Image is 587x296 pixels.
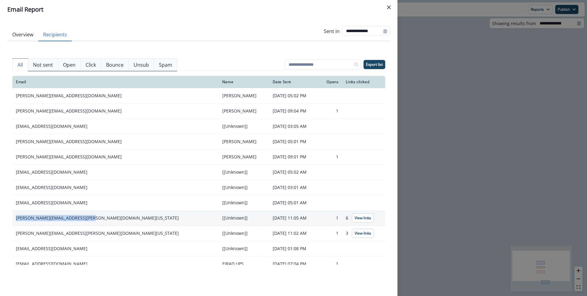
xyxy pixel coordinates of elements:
[273,230,316,236] p: [DATE] 11:02 AM
[346,213,382,223] div: 6
[319,256,342,272] td: 1
[219,134,269,149] td: [PERSON_NAME]
[319,149,342,165] td: 1
[273,123,316,129] p: [DATE] 03:05 AM
[273,154,316,160] p: [DATE] 09:01 PM
[16,80,215,84] div: Email
[319,210,342,226] td: 1
[219,149,269,165] td: [PERSON_NAME]
[273,246,316,252] p: [DATE] 01:08 PM
[12,149,219,165] td: [PERSON_NAME][EMAIL_ADDRESS][DOMAIN_NAME]
[222,80,265,84] div: Name
[352,229,374,238] button: View links
[323,80,338,84] div: Opens
[38,28,72,41] button: Recipients
[355,216,371,220] p: View links
[12,103,219,119] td: [PERSON_NAME][EMAIL_ADDRESS][DOMAIN_NAME]
[12,165,219,180] td: [EMAIL_ADDRESS][DOMAIN_NAME]
[384,2,394,12] button: Close
[346,229,382,238] div: 3
[12,88,219,103] td: [PERSON_NAME][EMAIL_ADDRESS][DOMAIN_NAME]
[273,169,316,175] p: [DATE] 05:02 AM
[273,139,316,145] p: [DATE] 05:01 PM
[7,28,38,41] button: Overview
[159,61,172,68] p: Spam
[219,226,269,241] td: [[Unknown]]
[219,103,269,119] td: [PERSON_NAME]
[219,119,269,134] td: [[Unknown]]
[86,61,96,68] p: Click
[366,62,383,67] p: Export list
[12,226,219,241] td: [PERSON_NAME][EMAIL_ADDRESS][PERSON_NAME][DOMAIN_NAME][US_STATE]
[273,261,316,267] p: [DATE] 07:04 PM
[219,165,269,180] td: [[Unknown]]
[273,80,316,84] div: Date Sent
[346,80,382,84] div: Links clicked
[273,184,316,191] p: [DATE] 03:01 AM
[273,215,316,221] p: [DATE] 11:05 AM
[364,60,385,69] button: Export list
[324,28,340,35] p: Sent in
[273,108,316,114] p: [DATE] 09:04 PM
[273,93,316,99] p: [DATE] 05:02 PM
[352,213,374,223] button: View links
[12,256,219,272] td: [EMAIL_ADDRESS][DOMAIN_NAME]
[12,119,219,134] td: [EMAIL_ADDRESS][DOMAIN_NAME]
[17,61,23,68] p: All
[12,210,219,226] td: [PERSON_NAME][EMAIL_ADDRESS][PERSON_NAME][DOMAIN_NAME][US_STATE]
[219,210,269,226] td: [[Unknown]]
[63,61,76,68] p: Open
[319,226,342,241] td: 1
[219,180,269,195] td: [[Unknown]]
[134,61,149,68] p: Unsub
[7,5,390,14] div: Email Report
[12,180,219,195] td: [EMAIL_ADDRESS][DOMAIN_NAME]
[219,256,269,272] td: EIRAD UPS
[12,134,219,149] td: [PERSON_NAME][EMAIL_ADDRESS][DOMAIN_NAME]
[319,103,342,119] td: 1
[33,61,53,68] p: Not sent
[219,241,269,256] td: [[Unknown]]
[12,241,219,256] td: [EMAIL_ADDRESS][DOMAIN_NAME]
[273,200,316,206] p: [DATE] 05:01 AM
[12,195,219,210] td: [EMAIL_ADDRESS][DOMAIN_NAME]
[219,88,269,103] td: [PERSON_NAME]
[106,61,124,68] p: Bounce
[355,231,371,235] p: View links
[219,195,269,210] td: [[Unknown]]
